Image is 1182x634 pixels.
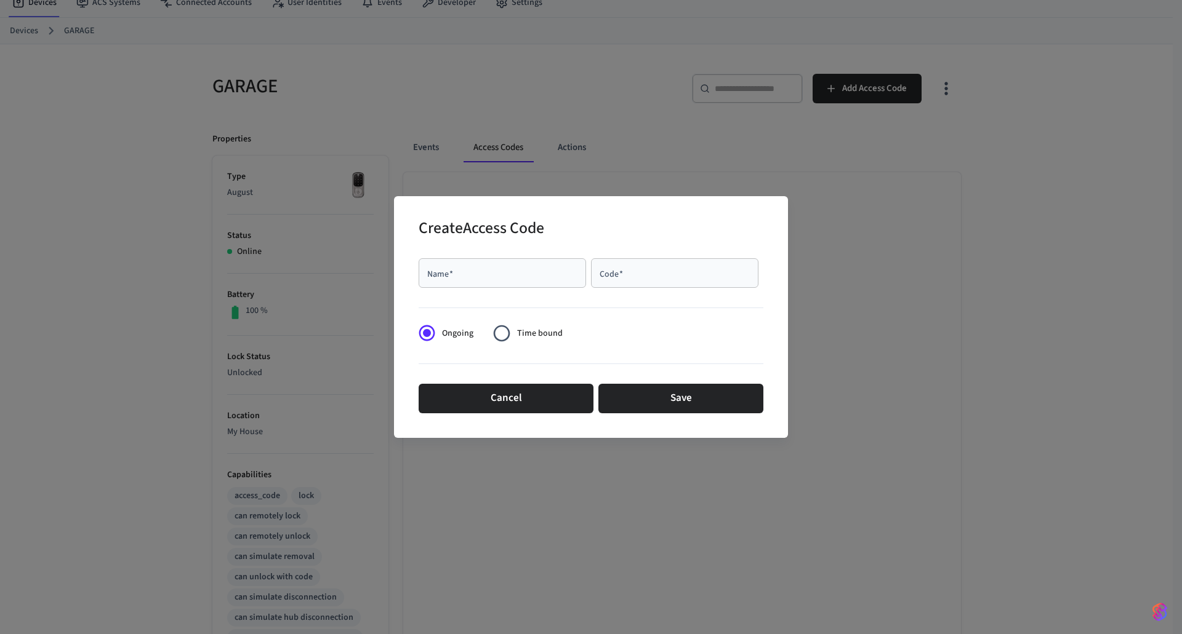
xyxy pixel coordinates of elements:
span: Ongoing [442,327,473,340]
button: Cancel [419,384,593,413]
span: Time bound [517,327,563,340]
button: Save [598,384,763,413]
h2: Create Access Code [419,211,544,248]
img: SeamLogoGradient.69752ec5.svg [1152,602,1167,622]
